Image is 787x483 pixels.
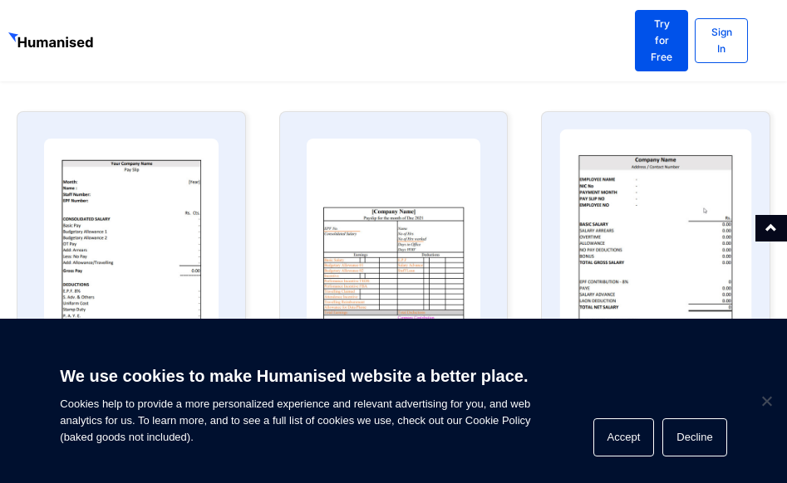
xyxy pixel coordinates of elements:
img: GetHumanised Logo [8,32,96,51]
img: payslip template [44,139,219,330]
img: payslip template [307,139,481,330]
button: Accept [593,418,655,456]
span: Decline [758,393,775,409]
a: Try for Free [635,10,688,71]
button: Decline [662,418,726,456]
h6: We use cookies to make Humanised website a better place. [60,364,530,388]
a: Sign In [695,18,748,63]
img: payslip template [560,129,752,339]
span: Cookies help to provide a more personalized experience and relevant advertising for you, and web ... [60,356,530,446]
